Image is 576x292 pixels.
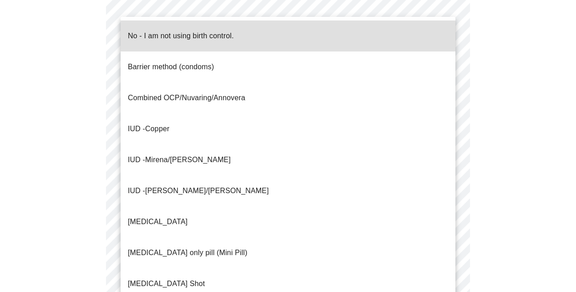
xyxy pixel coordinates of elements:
[128,185,269,196] p: [PERSON_NAME]/[PERSON_NAME]
[128,187,145,195] span: IUD -
[128,92,245,103] p: Combined OCP/Nuvaring/Annovera
[128,154,231,165] p: IUD -
[128,61,214,72] p: Barrier method (condoms)
[128,123,169,134] p: Copper
[128,216,187,227] p: [MEDICAL_DATA]
[145,156,231,164] span: Mirena/[PERSON_NAME]
[128,278,205,289] p: [MEDICAL_DATA] Shot
[128,31,234,41] p: No - I am not using birth control.
[128,125,145,133] span: IUD -
[128,247,248,258] p: [MEDICAL_DATA] only pill (Mini Pill)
